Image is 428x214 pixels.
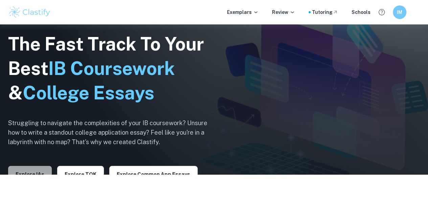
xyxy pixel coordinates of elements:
[312,8,338,16] a: Tutoring
[8,171,52,177] a: Explore IAs
[8,32,218,105] h1: The Fast Track To Your Best &
[393,5,406,19] button: IM
[109,171,198,177] a: Explore Common App essays
[57,171,104,177] a: Explore TOK
[352,8,370,16] a: Schools
[376,6,387,18] button: Help and Feedback
[8,5,51,19] img: Clastify logo
[48,58,175,79] span: IB Coursework
[8,166,52,182] button: Explore IAs
[23,82,154,103] span: College Essays
[396,8,404,16] h6: IM
[109,166,198,182] button: Explore Common App essays
[227,8,258,16] p: Exemplars
[272,8,295,16] p: Review
[57,166,104,182] button: Explore TOK
[8,118,218,147] h6: Struggling to navigate the complexities of your IB coursework? Unsure how to write a standout col...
